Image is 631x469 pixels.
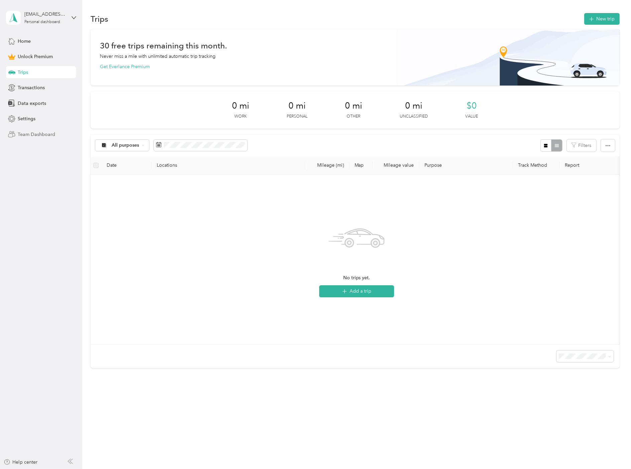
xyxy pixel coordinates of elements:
span: 0 mi [288,101,306,111]
div: [EMAIL_ADDRESS][DOMAIN_NAME] [24,11,66,18]
span: Data exports [18,100,46,107]
span: No trips yet. [343,274,370,282]
p: Value [465,114,478,120]
button: Get Everlance Premium [100,63,150,70]
img: Banner [396,29,620,86]
p: Unclassified [400,114,428,120]
p: Other [347,114,361,120]
p: Personal [287,114,307,120]
span: Team Dashboard [18,131,55,138]
h1: Trips [91,15,108,22]
span: Transactions [18,84,45,91]
span: 0 mi [405,101,422,111]
button: New trip [584,13,620,25]
span: 0 mi [232,101,249,111]
th: Mileage value [373,156,419,175]
th: Map [349,156,373,175]
p: Work [235,114,247,120]
button: Filters [567,139,596,152]
th: Mileage (mi) [305,156,349,175]
div: Personal dashboard [24,20,60,24]
h1: 30 free trips remaining this month. [100,42,227,49]
button: Add a trip [319,285,394,297]
th: Date [101,156,151,175]
span: Settings [18,115,35,122]
th: Report [560,156,621,175]
span: Unlock Premium [18,53,53,60]
th: Track Method [513,156,560,175]
th: Purpose [419,156,513,175]
th: Locations [151,156,305,175]
span: Trips [18,69,28,76]
iframe: Everlance-gr Chat Button Frame [594,432,631,469]
span: Home [18,38,31,45]
span: All purposes [112,143,139,148]
span: 0 mi [345,101,362,111]
button: Help center [4,459,38,466]
p: Never miss a mile with unlimited automatic trip tracking [100,53,216,60]
span: $0 [467,101,477,111]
